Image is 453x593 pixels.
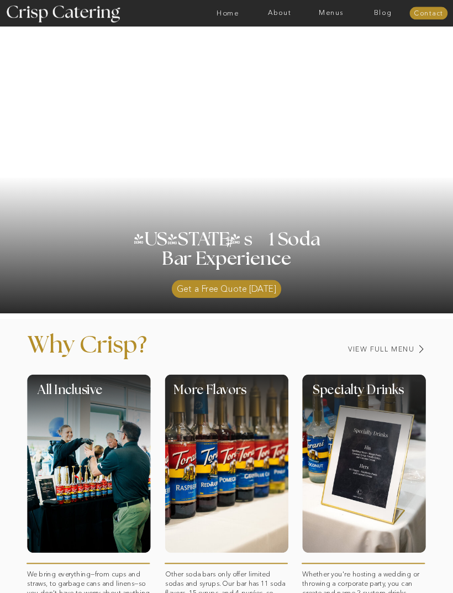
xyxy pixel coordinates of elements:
[202,9,254,17] a: Home
[173,384,335,406] h1: More Flavors
[130,230,323,287] h1: [US_STATE] s 1 Soda Bar Experience
[38,384,177,406] h1: All Inclusive
[172,276,281,298] a: Get a Free Quote [DATE]
[313,384,448,406] h1: Specialty Drinks
[357,9,409,17] a: Blog
[305,9,357,17] a: Menus
[209,235,252,257] h3: #
[27,334,230,369] p: Why Crisp?
[409,10,447,18] a: Contact
[194,230,225,249] h3: '
[254,9,305,17] a: About
[295,346,415,353] a: View Full Menu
